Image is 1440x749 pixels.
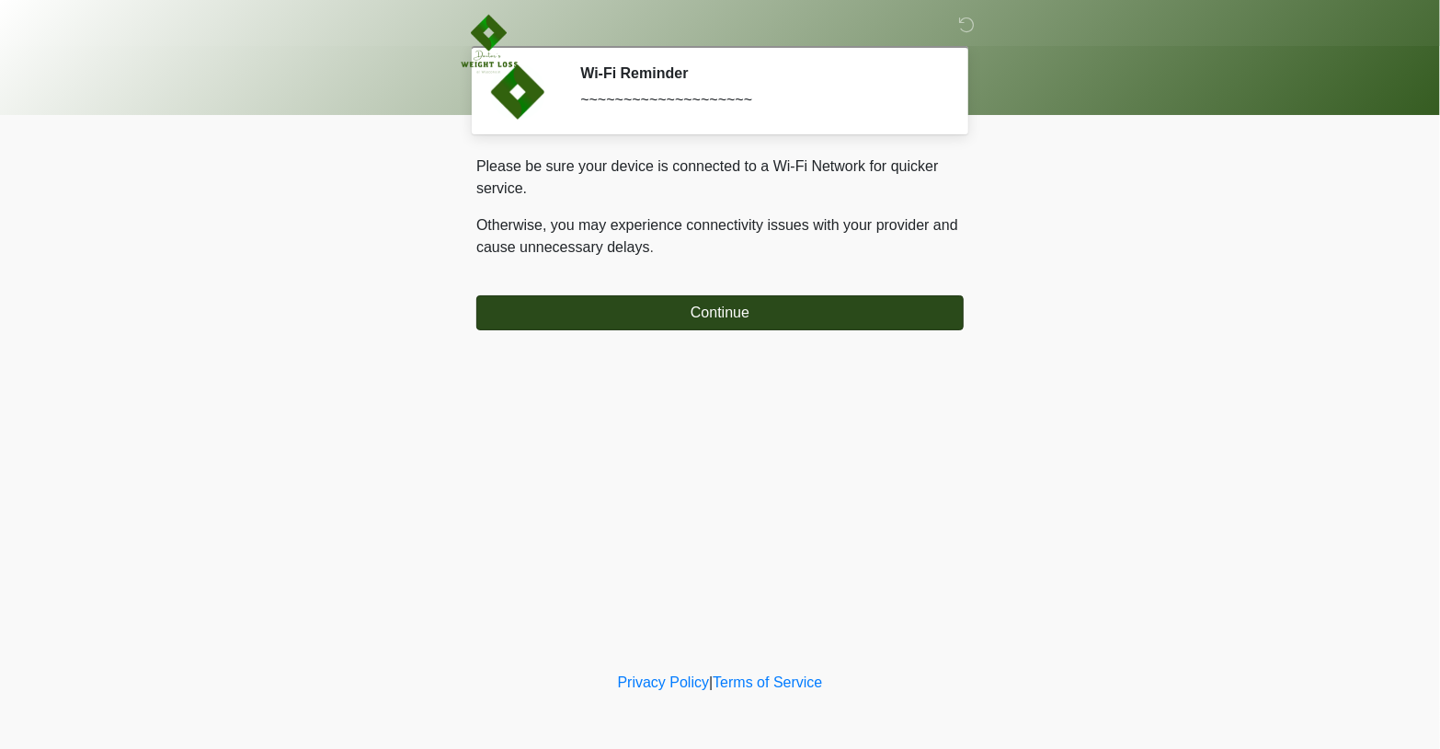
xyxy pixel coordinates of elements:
[490,64,545,120] img: Agent Avatar
[476,295,964,330] button: Continue
[709,674,713,690] a: |
[650,239,654,255] span: .
[618,674,710,690] a: Privacy Policy
[713,674,822,690] a: Terms of Service
[476,156,964,200] p: Please be sure your device is connected to a Wi-Fi Network for quicker service.
[476,214,964,259] p: Otherwise, you may experience connectivity issues with your provider and cause unnecessary delays
[580,89,936,111] div: ~~~~~~~~~~~~~~~~~~~~
[458,14,520,75] img: DWL Medicine Company Logo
